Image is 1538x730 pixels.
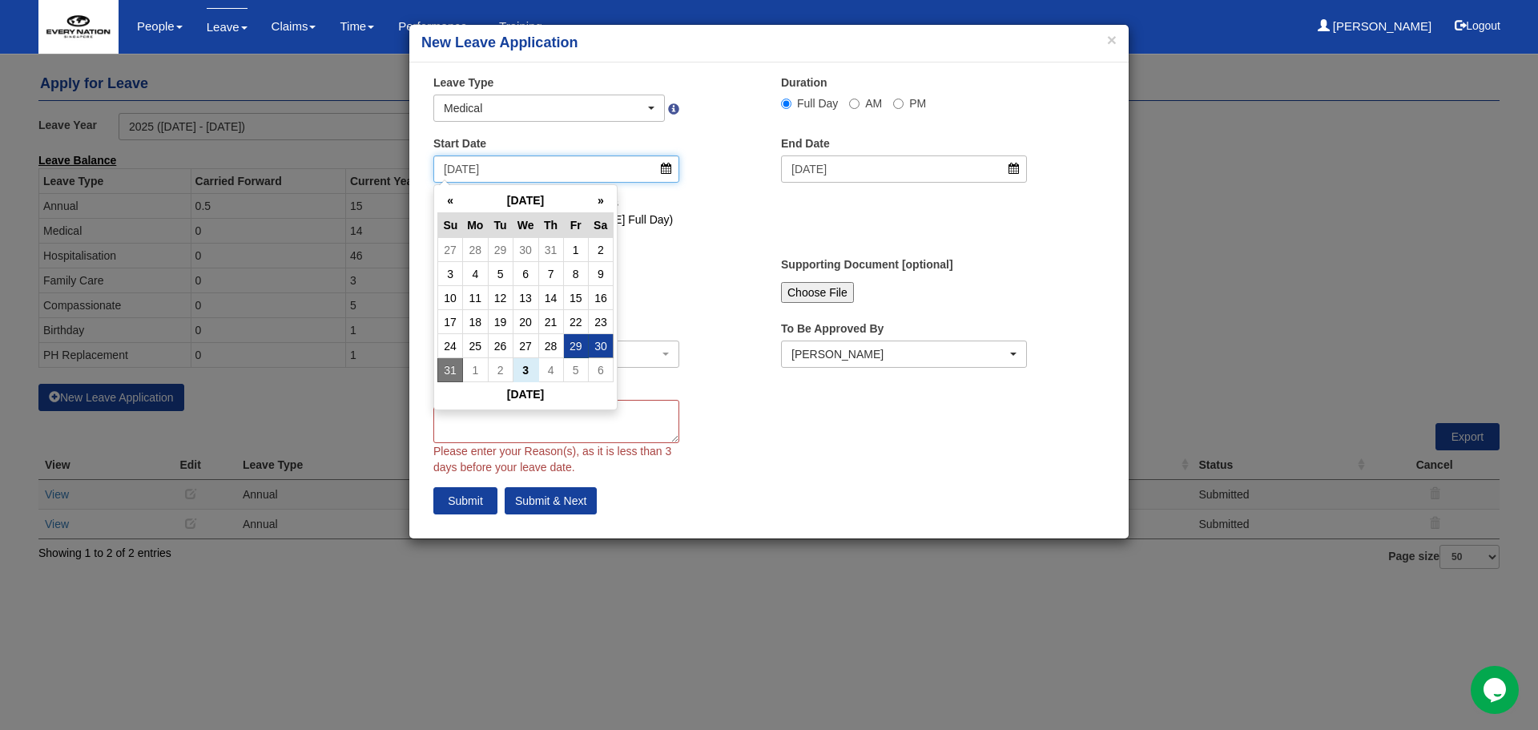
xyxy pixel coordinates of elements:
[513,286,538,310] td: 13
[488,238,513,262] td: 29
[488,358,513,382] td: 2
[438,310,463,334] td: 17
[781,155,1027,183] input: d/m/yyyy
[588,286,613,310] td: 16
[538,334,563,358] td: 28
[433,155,679,183] input: d/m/yyyy
[445,228,1093,244] li: [PERSON_NAME] ([DATE] PM)
[563,262,588,286] td: 8
[463,238,488,262] td: 28
[1107,31,1117,48] button: ×
[444,100,645,116] div: Medical
[538,358,563,382] td: 4
[433,75,493,91] label: Leave Type
[505,487,597,514] input: Submit & Next
[563,310,588,334] td: 22
[513,310,538,334] td: 20
[588,213,613,238] th: Sa
[445,212,1093,228] li: [PERSON_NAME] ([DATE] - [DATE] Full Day)
[563,358,588,382] td: 5
[463,286,488,310] td: 11
[488,286,513,310] td: 12
[513,334,538,358] td: 27
[538,213,563,238] th: Th
[438,262,463,286] td: 3
[781,282,854,303] input: Choose File
[781,341,1027,368] button: Sui Ji Gan
[433,135,486,151] label: Start Date
[588,310,613,334] td: 23
[463,262,488,286] td: 4
[563,286,588,310] td: 15
[1471,666,1522,714] iframe: chat widget
[538,286,563,310] td: 14
[463,188,589,213] th: [DATE]
[438,286,463,310] td: 10
[438,238,463,262] td: 27
[438,382,614,407] th: [DATE]
[438,188,463,213] th: «
[463,310,488,334] td: 18
[438,358,463,382] td: 31
[909,97,926,110] span: PM
[588,188,613,213] th: »
[791,346,1007,362] div: [PERSON_NAME]
[488,262,513,286] td: 5
[563,238,588,262] td: 1
[438,213,463,238] th: Su
[488,334,513,358] td: 26
[513,238,538,262] td: 30
[463,334,488,358] td: 25
[588,262,613,286] td: 9
[488,213,513,238] th: Tu
[588,358,613,382] td: 6
[781,75,827,91] label: Duration
[781,321,884,337] label: To Be Approved By
[797,97,838,110] span: Full Day
[781,256,953,272] label: Supporting Document [optional]
[463,213,488,238] th: Mo
[488,310,513,334] td: 19
[563,334,588,358] td: 29
[463,358,488,382] td: 1
[538,262,563,286] td: 7
[588,334,613,358] td: 30
[513,262,538,286] td: 6
[538,238,563,262] td: 31
[513,213,538,238] th: We
[433,445,671,474] span: Please enter your Reason(s), as it is less than 3 days before your leave date.
[421,34,578,50] b: New Leave Application
[563,213,588,238] th: Fr
[433,487,497,514] input: Submit
[781,135,830,151] label: End Date
[588,238,613,262] td: 2
[538,310,563,334] td: 21
[865,97,882,110] span: AM
[438,334,463,358] td: 24
[513,358,538,382] td: 3
[433,95,665,122] button: Medical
